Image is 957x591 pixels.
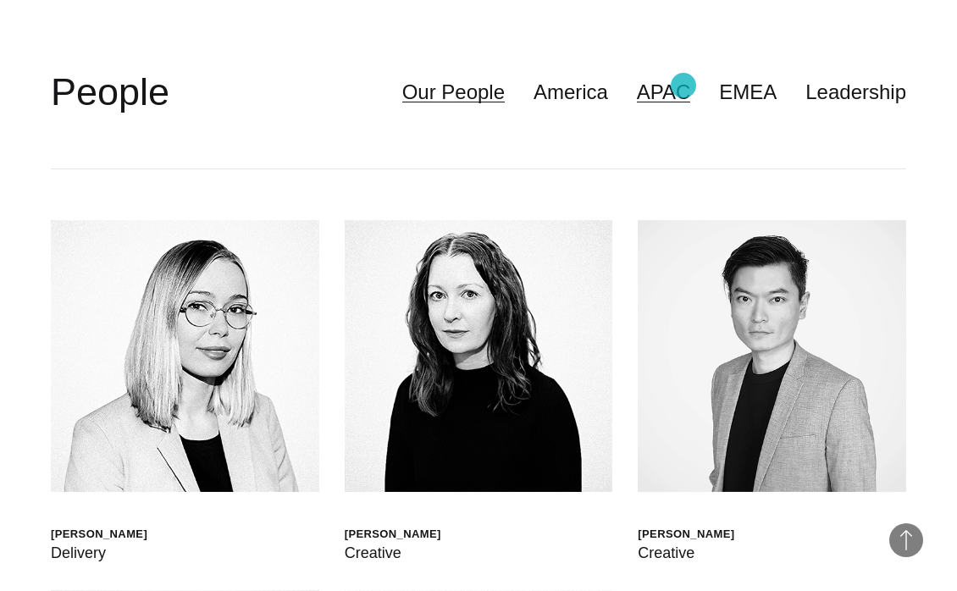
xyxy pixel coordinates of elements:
div: Creative [345,541,441,565]
div: [PERSON_NAME] [345,527,441,541]
div: [PERSON_NAME] [638,527,734,541]
div: Delivery [51,541,147,565]
a: EMEA [719,76,777,108]
img: Walt Drkula [51,220,319,492]
img: Daniel Ng [638,220,906,492]
a: APAC [637,76,691,108]
a: America [534,76,608,108]
a: Leadership [805,76,906,108]
img: Jen Higgins [345,220,613,492]
div: Creative [638,541,734,565]
a: Our People [402,76,505,108]
h2: People [51,67,169,118]
div: [PERSON_NAME] [51,527,147,541]
button: Back to Top [889,523,923,557]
